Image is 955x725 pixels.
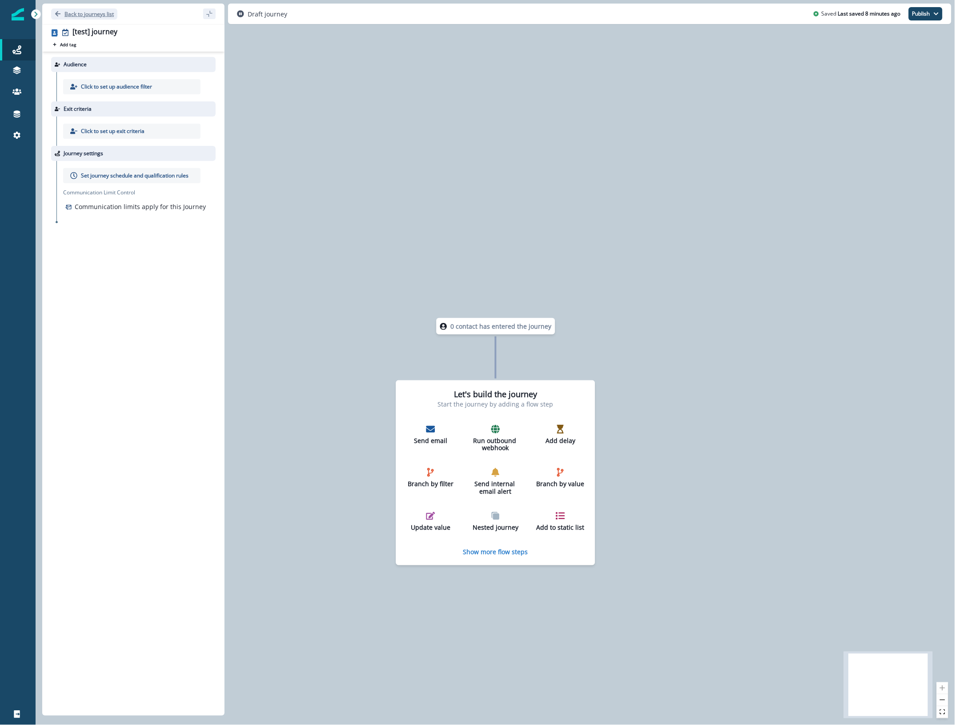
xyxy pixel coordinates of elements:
[937,706,948,718] button: fit view
[396,380,595,565] div: Let's build the journeyStart the journey by adding a flow stepSend emailRun outbound webhookAdd d...
[403,421,459,448] button: Send email
[454,390,537,399] h2: Let's build the journey
[51,8,117,20] button: Go back
[471,437,520,452] p: Run outbound webhook
[60,42,76,47] p: Add tag
[203,8,216,19] button: sidebar collapse toggle
[536,437,585,445] p: Add delay
[403,464,459,491] button: Branch by filter
[468,464,524,499] button: Send internal email alert
[64,60,87,68] p: Audience
[468,421,524,456] button: Run outbound webhook
[471,524,520,532] p: Nested journey
[822,10,837,18] p: Saved
[838,10,901,18] p: Last saved 8 minutes ago
[81,83,152,91] p: Click to set up audience filter
[937,694,948,706] button: zoom out
[533,421,589,448] button: Add delay
[51,41,78,48] button: Add tag
[533,508,589,535] button: Add to static list
[75,202,206,211] p: Communication limits apply for this Journey
[536,524,585,532] p: Add to static list
[463,548,528,556] button: Show more flow steps
[450,322,551,331] p: 0 contact has entered the journey
[410,318,581,334] div: 0 contact has entered the journey
[406,437,455,445] p: Send email
[471,480,520,495] p: Send internal email alert
[468,508,524,535] button: Nested journey
[64,10,114,18] p: Back to journeys list
[248,9,287,19] p: Draft journey
[406,524,455,532] p: Update value
[72,28,117,37] div: [test] journey
[64,105,92,113] p: Exit criteria
[63,189,216,197] p: Communication Limit Control
[403,508,459,535] button: Update value
[406,480,455,488] p: Branch by filter
[533,464,589,491] button: Branch by value
[64,149,103,157] p: Journey settings
[909,7,943,20] button: Publish
[81,127,144,135] p: Click to set up exit criteria
[12,8,24,20] img: Inflection
[536,480,585,488] p: Branch by value
[81,172,189,180] p: Set journey schedule and qualification rules
[438,399,554,409] p: Start the journey by adding a flow step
